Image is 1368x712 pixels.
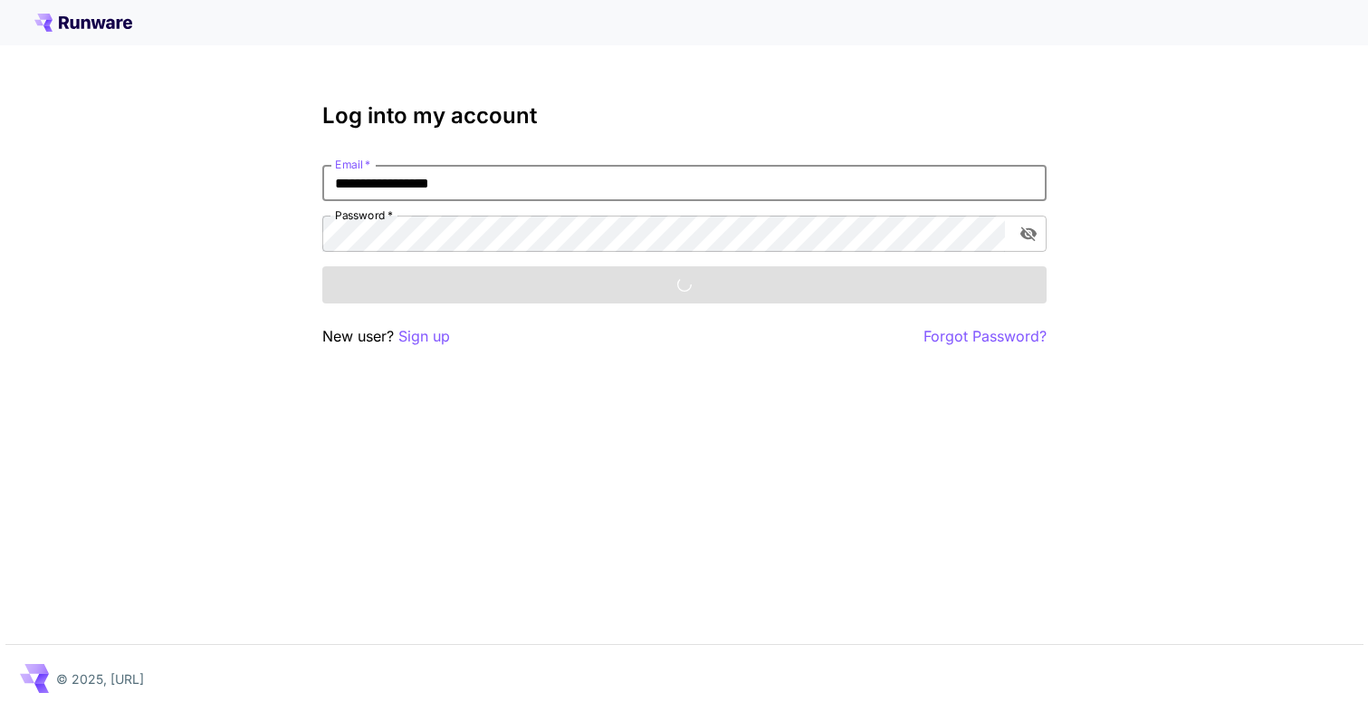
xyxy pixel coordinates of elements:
[335,157,370,172] label: Email
[335,207,393,223] label: Password
[398,325,450,348] button: Sign up
[56,669,144,688] p: © 2025, [URL]
[322,103,1047,129] h3: Log into my account
[322,325,450,348] p: New user?
[1012,217,1045,250] button: toggle password visibility
[923,325,1047,348] button: Forgot Password?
